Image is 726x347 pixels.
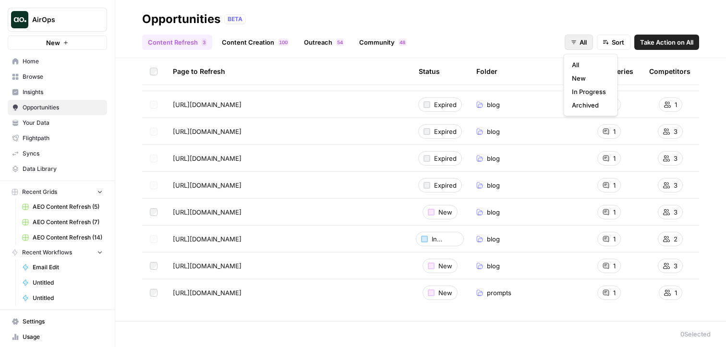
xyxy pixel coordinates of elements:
[18,275,107,290] a: Untitled
[476,58,497,84] div: Folder
[203,38,206,46] span: 3
[572,87,606,96] span: In Progress
[613,261,616,271] span: 1
[640,37,693,47] span: Take Action on All
[340,38,343,46] span: 4
[572,60,606,70] span: All
[23,103,103,112] span: Opportunities
[202,38,206,46] div: 3
[282,38,285,46] span: 0
[674,207,678,217] span: 3
[33,218,103,227] span: AEO Content Refresh (7)
[674,234,678,244] span: 2
[23,149,103,158] span: Syncs
[399,38,402,46] span: 4
[142,35,212,50] a: Content Refresh3
[613,234,616,244] span: 1
[18,199,107,215] a: AEO Content Refresh (5)
[173,58,403,84] div: Page to Refresh
[142,12,220,27] div: Opportunities
[402,38,405,46] span: 8
[216,35,294,50] a: Content Creation100
[173,207,242,217] span: [URL][DOMAIN_NAME]
[434,154,457,163] span: Expired
[572,100,606,110] span: Archived
[33,294,103,302] span: Untitled
[23,165,103,173] span: Data Library
[674,154,678,163] span: 3
[173,234,242,244] span: [URL][DOMAIN_NAME]
[597,35,630,50] button: Sort
[438,261,452,271] span: New
[487,261,500,271] span: blog
[173,127,242,136] span: [URL][DOMAIN_NAME]
[675,100,677,109] span: 1
[337,38,340,46] span: 5
[173,261,242,271] span: [URL][DOMAIN_NAME]
[18,290,107,306] a: Untitled
[438,207,452,217] span: New
[33,203,103,211] span: AEO Content Refresh (5)
[580,37,587,47] span: All
[173,180,242,190] span: [URL][DOMAIN_NAME]
[23,88,103,96] span: Insights
[487,154,500,163] span: blog
[613,288,616,298] span: 1
[613,207,616,217] span: 1
[8,314,107,329] a: Settings
[564,54,618,116] div: All
[32,15,90,24] span: AirOps
[8,185,107,199] button: Recent Grids
[419,58,440,84] div: Status
[173,288,242,298] span: [URL][DOMAIN_NAME]
[434,100,457,109] span: Expired
[11,11,28,28] img: AirOps Logo
[487,207,500,217] span: blog
[23,333,103,341] span: Usage
[572,73,606,83] span: New
[565,35,593,50] button: All
[487,127,500,136] span: blog
[613,180,616,190] span: 1
[285,38,288,46] span: 0
[173,100,242,109] span: [URL][DOMAIN_NAME]
[8,36,107,50] button: New
[8,84,107,100] a: Insights
[22,248,72,257] span: Recent Workflows
[674,127,678,136] span: 3
[434,127,457,136] span: Expired
[33,233,103,242] span: AEO Content Refresh (14)
[674,261,678,271] span: 3
[23,57,103,66] span: Home
[438,288,452,298] span: New
[613,127,616,136] span: 1
[675,288,677,298] span: 1
[674,180,678,190] span: 3
[434,180,457,190] span: Expired
[399,38,406,46] div: 48
[33,263,103,272] span: Email Edit
[8,146,107,161] a: Syncs
[649,58,690,84] div: Competitors
[8,54,107,69] a: Home
[634,35,699,50] button: Take Action on All
[353,35,412,50] a: Community48
[8,8,107,32] button: Workspace: AirOps
[680,329,711,339] div: 0 Selected
[46,38,60,48] span: New
[8,115,107,131] a: Your Data
[487,180,500,190] span: blog
[8,329,107,345] a: Usage
[432,234,459,244] span: In Progress
[173,154,242,163] span: [URL][DOMAIN_NAME]
[8,69,107,84] a: Browse
[336,38,344,46] div: 54
[8,100,107,115] a: Opportunities
[22,188,57,196] span: Recent Grids
[23,119,103,127] span: Your Data
[18,215,107,230] a: AEO Content Refresh (7)
[33,278,103,287] span: Untitled
[8,161,107,177] a: Data Library
[224,14,246,24] div: BETA
[487,234,500,244] span: blog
